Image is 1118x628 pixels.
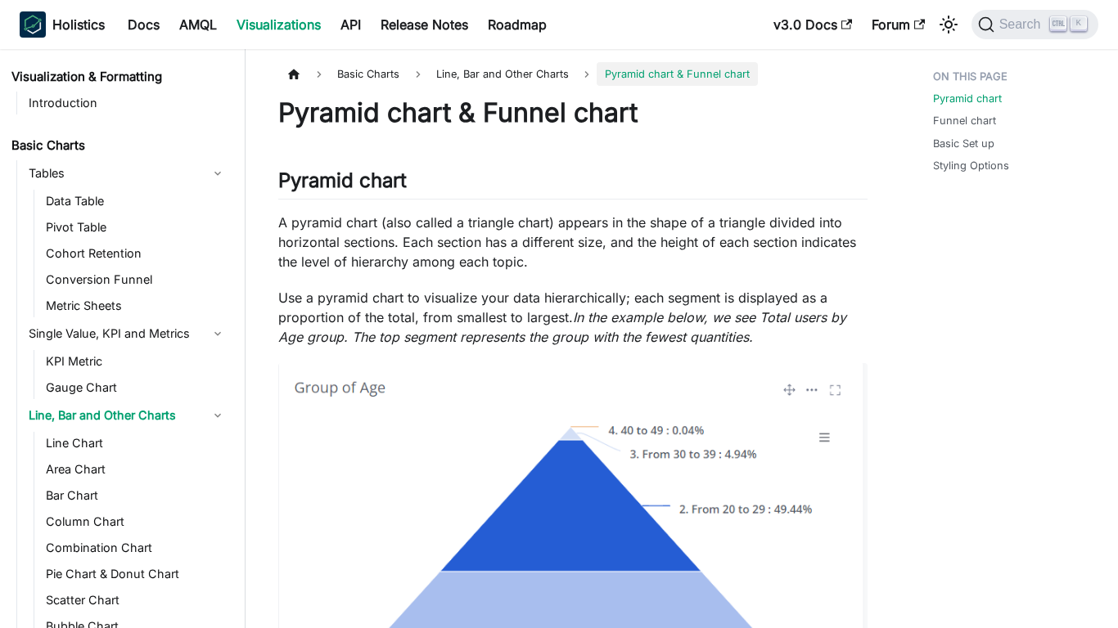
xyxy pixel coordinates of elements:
a: Basic Charts [7,134,231,157]
a: Visualization & Formatting [7,65,231,88]
span: Line, Bar and Other Charts [428,62,577,86]
a: Cohort Retention [41,242,231,265]
a: Basic Set up [933,136,994,151]
a: Pie Chart & Donut Chart [41,563,231,585]
a: Docs [118,11,169,38]
a: Data Table [41,190,231,213]
a: Bar Chart [41,484,231,507]
a: Combination Chart [41,536,231,559]
img: Holistics [20,11,46,38]
a: Pivot Table [41,216,231,239]
button: Search (Ctrl+K) [971,10,1098,39]
span: Search [994,17,1051,32]
p: A pyramid chart (also called a triangle chart) appears in the shape of a triangle divided into ho... [278,213,868,271]
a: Home page [278,62,309,86]
a: API [331,11,371,38]
a: Introduction [24,92,231,114]
a: Release Notes [371,11,478,38]
a: Visualizations [227,11,331,38]
a: Pyramid chart [933,91,1002,106]
button: Switch between dark and light mode (currently light mode) [935,11,962,38]
a: Column Chart [41,510,231,533]
a: Scatter Chart [41,589,231,612]
a: HolisticsHolistics [20,11,105,38]
a: Forum [862,11,935,38]
kbd: K [1071,16,1087,31]
a: AMQL [169,11,227,38]
a: Single Value, KPI and Metrics [24,321,231,347]
a: Line, Bar and Other Charts [24,402,231,428]
a: Tables [24,160,231,186]
nav: Breadcrumbs [278,62,868,86]
h1: Pyramid chart & Funnel chart [278,96,868,129]
a: Line Chart [41,432,231,455]
a: Roadmap [478,11,557,38]
b: Holistics [52,15,105,34]
h2: Pyramid chart [278,168,868,200]
a: Gauge Chart [41,376,231,399]
a: KPI Metric [41,350,231,373]
span: Basic Charts [329,62,408,86]
a: Area Chart [41,458,231,481]
a: Conversion Funnel [41,268,231,291]
a: Styling Options [933,158,1009,173]
p: Use a pyramid chart to visualize your data hierarchically; each segment is displayed as a proport... [278,288,868,347]
span: Pyramid chart & Funnel chart [597,62,758,86]
a: v3.0 Docs [764,11,862,38]
a: Funnel chart [933,113,996,128]
a: Metric Sheets [41,294,231,317]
